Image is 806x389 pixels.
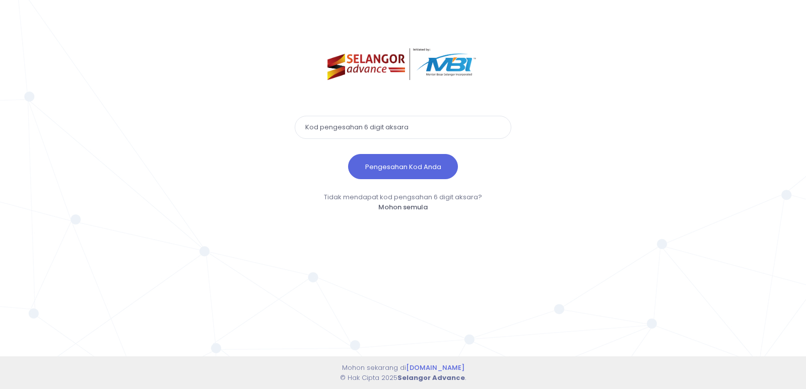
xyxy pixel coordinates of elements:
img: selangor-advance.png [327,48,479,80]
button: Pengesahan Kod Anda [348,154,458,179]
span: Tidak mendapat kod pengsahan 6 digit aksara? [324,192,482,202]
input: Kod pengesahan 6 digit aksara [295,116,511,139]
a: [DOMAIN_NAME] [406,363,464,372]
a: Mohon semula [378,202,428,212]
strong: Selangor Advance [397,373,465,382]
